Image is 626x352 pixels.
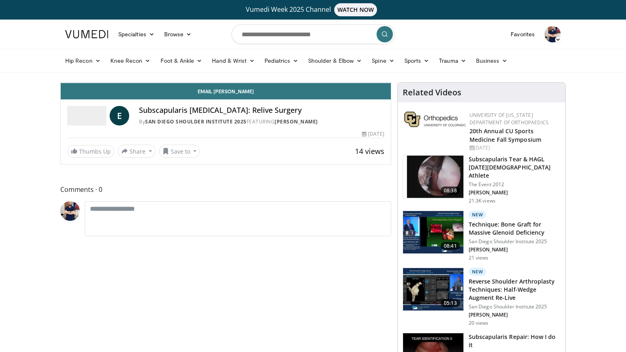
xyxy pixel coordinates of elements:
input: Search topics, interventions [231,24,395,44]
span: 14 views [355,146,384,156]
a: 08:38 Subscapularis Tear & HAGL [DATE][DEMOGRAPHIC_DATA] Athlete The Event 2012 [PERSON_NAME] 21.... [403,155,560,204]
a: Favorites [506,26,540,42]
a: San Diego Shoulder Institute 2025 [145,118,247,125]
img: 5SPjETdNCPS-ZANX4xMDoxOjB1O8AjAz_2.150x105_q85_crop-smart_upscale.jpg [403,156,463,198]
a: Shoulder & Elbow [303,53,367,69]
p: 21.3K views [469,198,496,204]
p: 21 views [469,255,489,261]
a: Pediatrics [260,53,303,69]
a: E [110,106,129,125]
a: Business [471,53,513,69]
p: [PERSON_NAME] [469,189,560,196]
div: [DATE] [469,144,559,152]
img: 068392e2-30db-45b7-b151-068b993ae4d9.150x105_q85_crop-smart_upscale.jpg [403,211,463,253]
a: Browse [159,26,197,42]
a: 20th Annual CU Sports Medicine Fall Symposium [469,127,541,143]
span: Comments 0 [60,184,391,195]
a: Email [PERSON_NAME] [61,83,391,99]
p: San Diego Shoulder Institute 2025 [469,238,560,245]
h3: Subscapularis Repair: How I do it [469,333,560,349]
span: 08:38 [441,187,460,195]
img: Avatar [60,201,80,221]
img: VuMedi Logo [65,30,108,38]
h4: Related Videos [403,88,461,97]
button: Save to [159,145,201,158]
a: Trauma [434,53,471,69]
a: Thumbs Up [67,145,115,158]
img: 355603a8-37da-49b6-856f-e00d7e9307d3.png.150x105_q85_autocrop_double_scale_upscale_version-0.2.png [404,112,465,127]
span: 08:41 [441,242,460,250]
p: The Event 2012 [469,181,560,188]
span: WATCH NOW [334,3,377,16]
p: New [469,211,487,219]
a: Foot & Ankle [156,53,207,69]
span: 05:13 [441,299,460,307]
h4: Subscapularis [MEDICAL_DATA]: Relive Surgery [139,106,384,115]
img: San Diego Shoulder Institute 2025 [67,106,106,125]
button: Share [118,145,156,158]
img: Avatar [544,26,561,42]
a: University of [US_STATE] Department of Orthopaedics [469,112,549,126]
div: [DATE] [362,130,384,138]
p: New [469,268,487,276]
a: 05:13 New Reverse Shoulder Arthroplasty Techniques: Half-Wedge Augment Re-Live San Diego Shoulder... [403,268,560,326]
p: San Diego Shoulder Institute 2025 [469,304,560,310]
a: Spine [367,53,399,69]
p: 20 views [469,320,489,326]
a: 08:41 New Technique: Bone Graft for Massive Glenoid Deficiency San Diego Shoulder Institute 2025 ... [403,211,560,261]
a: Specialties [113,26,159,42]
a: Hip Recon [60,53,106,69]
div: By FEATURING [139,118,384,125]
h3: Reverse Shoulder Arthroplasty Techniques: Half-Wedge Augment Re-Live [469,277,560,302]
h3: Technique: Bone Graft for Massive Glenoid Deficiency [469,220,560,237]
a: Hand & Wrist [207,53,260,69]
a: Knee Recon [106,53,156,69]
a: Sports [399,53,434,69]
p: [PERSON_NAME] [469,246,560,253]
a: [PERSON_NAME] [275,118,318,125]
a: Vumedi Week 2025 ChannelWATCH NOW [66,3,560,16]
p: [PERSON_NAME] [469,312,560,318]
img: 04ab4792-be95-4d15-abaa-61dd869f3458.150x105_q85_crop-smart_upscale.jpg [403,268,463,310]
h3: Subscapularis Tear & HAGL [DATE][DEMOGRAPHIC_DATA] Athlete [469,155,560,180]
